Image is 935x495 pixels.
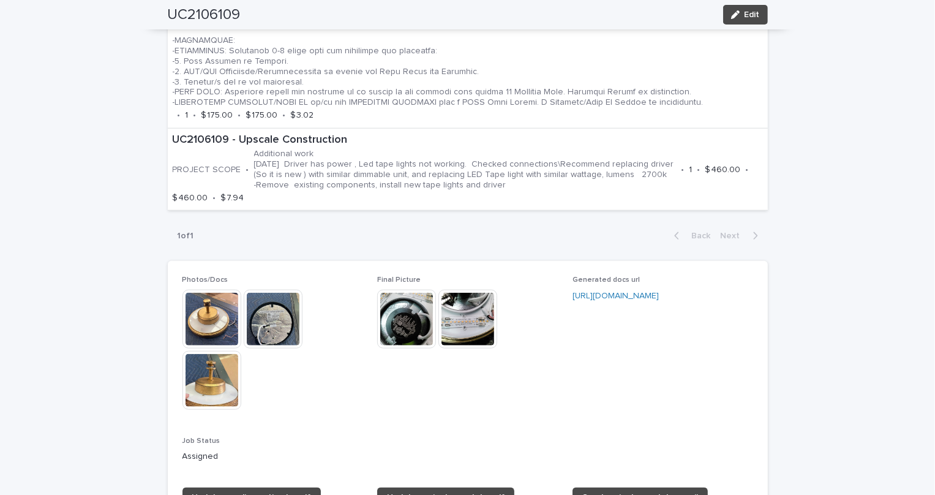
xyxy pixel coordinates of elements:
p: 1 [689,165,693,175]
p: • [682,165,685,175]
p: • [283,110,286,121]
p: • [178,110,181,121]
span: Edit [745,10,760,19]
button: Back [664,230,716,241]
p: 1 of 1 [168,221,204,251]
span: Job Status [182,437,220,445]
p: Additional work [DATE] Driver has power , Led tape lights not working. Checked connections\Recomm... [254,149,677,190]
p: PROJECT SCOPE [173,165,241,175]
p: $ 460.00 [705,165,741,175]
p: 1 [186,110,189,121]
span: Generated docs url [573,276,640,284]
span: Photos/Docs [182,276,228,284]
p: Assigned [182,450,753,463]
p: $ 7.94 [221,193,244,203]
p: $ 460.00 [173,193,208,203]
a: [URL][DOMAIN_NAME] [573,292,659,300]
p: • [238,110,241,121]
h2: UC2106109 [168,6,241,24]
button: Edit [723,5,768,25]
span: Next [721,232,748,240]
p: $ 175.00 [246,110,278,121]
p: • [246,165,249,175]
p: • [697,165,700,175]
button: Next [716,230,768,241]
p: UC2106109 - Upscale Construction [173,134,763,147]
span: Final Picture [377,276,421,284]
span: Back [685,232,711,240]
p: • [746,165,749,175]
p: $ 3.02 [291,110,314,121]
p: $ 175.00 [201,110,233,121]
p: • [213,193,216,203]
a: UC2106109 - Upscale ConstructionPROJECT SCOPE•Additional work [DATE] Driver has power , Led tape ... [168,129,768,211]
p: • [193,110,197,121]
